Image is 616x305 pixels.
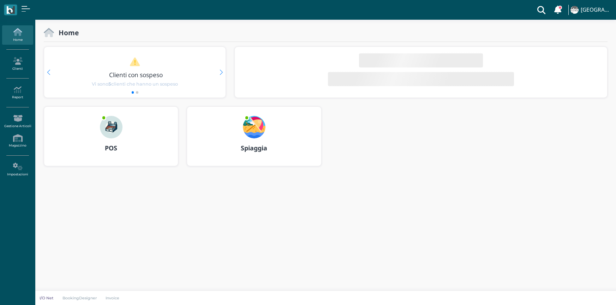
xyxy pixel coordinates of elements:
[44,47,226,98] div: 1 / 2
[2,112,33,131] a: Gestione Articoli
[44,106,178,175] a: ... POS
[105,144,117,152] b: POS
[59,71,214,78] h3: Clienti con sospeso
[108,81,111,87] b: 5
[569,1,612,18] a: ... [GEOGRAPHIC_DATA]
[92,81,178,87] span: Vi sono clienti che hanno un sospeso
[2,54,33,74] a: Clienti
[243,116,265,138] img: ...
[2,131,33,151] a: Magazzino
[54,29,79,36] h2: Home
[2,25,33,45] a: Home
[2,160,33,179] a: Impostazioni
[566,283,610,299] iframe: Help widget launcher
[100,116,122,138] img: ...
[220,70,223,75] div: Next slide
[58,57,212,87] a: Clienti con sospeso Vi sono5clienti che hanno un sospeso
[2,83,33,102] a: Report
[6,6,14,14] img: logo
[47,70,50,75] div: Previous slide
[570,6,578,14] img: ...
[581,7,612,13] h4: [GEOGRAPHIC_DATA]
[187,106,321,175] a: ... Spiaggia
[241,144,267,152] b: Spiaggia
